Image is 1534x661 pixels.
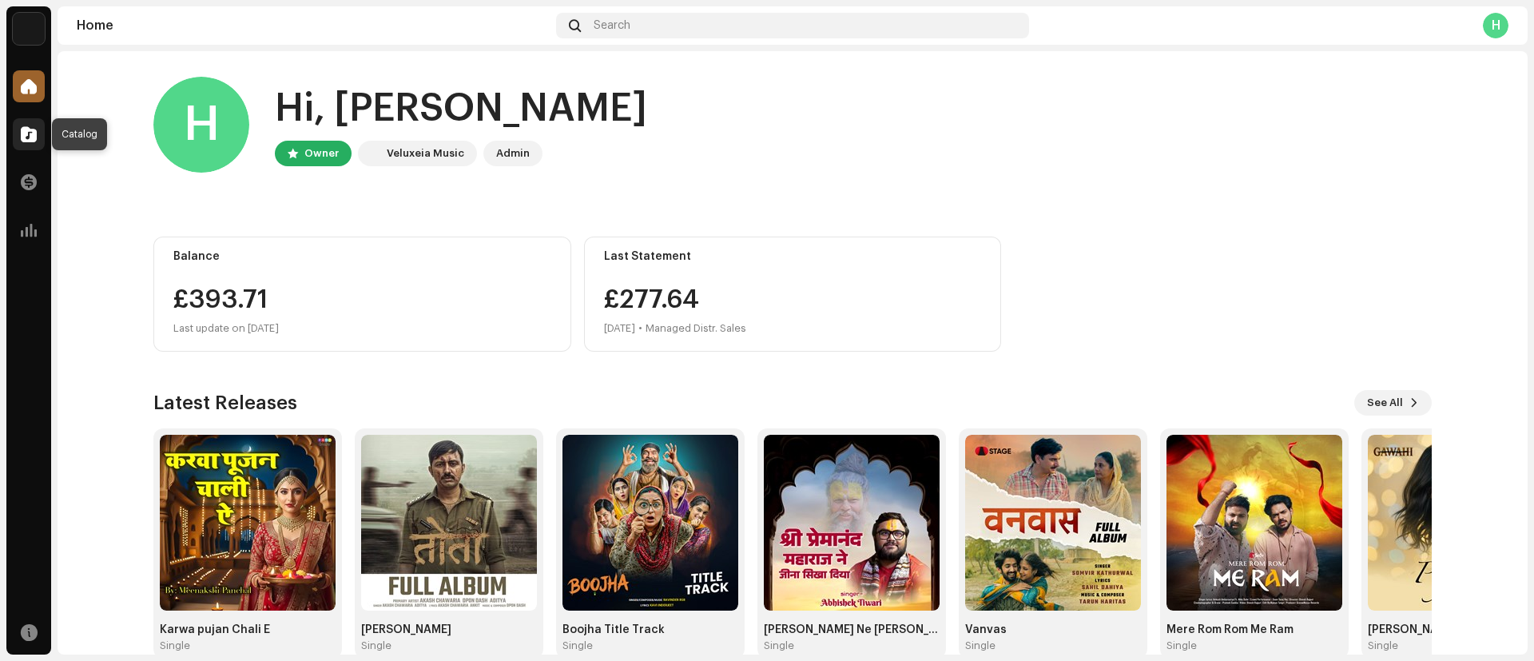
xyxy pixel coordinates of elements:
div: [PERSON_NAME] [361,623,537,636]
re-o-card-value: Balance [153,237,571,352]
div: H [1483,13,1508,38]
div: Home [77,19,550,32]
span: See All [1367,387,1403,419]
img: 5dd837e5-66a4-4f85-a111-30b0c8c76b52 [361,435,537,611]
div: Single [1368,639,1398,652]
div: [DATE] [604,319,635,338]
div: [PERSON_NAME] Ne [PERSON_NAME] [764,623,940,636]
div: Mere Rom Rom Me Ram [1166,623,1342,636]
div: Single [965,639,996,652]
span: Search [594,19,630,32]
div: Hi, [PERSON_NAME] [275,83,647,134]
div: Single [160,639,190,652]
div: Boojha Title Track [562,623,738,636]
div: Managed Distr. Sales [646,319,746,338]
div: Karwa pujan Chali E [160,623,336,636]
div: Single [764,639,794,652]
div: Balance [173,250,551,263]
img: fef075d5-b307-4bb7-aca2-82e370bb9dd7 [1166,435,1342,611]
img: c8159f2b-e333-4904-9b1c-b0d0d9d6f00a [562,435,738,611]
button: See All [1354,390,1432,416]
div: H [153,77,249,173]
div: Owner [304,144,339,163]
div: Single [1166,639,1197,652]
div: Last update on [DATE] [173,319,551,338]
div: • [638,319,642,338]
div: Veluxeia Music [387,144,464,163]
div: Single [562,639,593,652]
div: Admin [496,144,530,163]
div: Single [361,639,391,652]
h3: Latest Releases [153,390,297,416]
img: 5e0b14aa-8188-46af-a2b3-2644d628e69a [13,13,45,45]
img: 5e0b14aa-8188-46af-a2b3-2644d628e69a [361,144,380,163]
div: Vanvas [965,623,1141,636]
re-o-card-value: Last Statement [584,237,1002,352]
img: 236c3b55-b8ef-4296-bd4d-d637df382760 [160,435,336,611]
img: f274866f-7412-4ee5-a8c0-7fb7619a764e [764,435,940,611]
div: Last Statement [604,250,982,263]
img: d151accb-7999-4fee-923c-33ae4ecde5c7 [965,435,1141,611]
